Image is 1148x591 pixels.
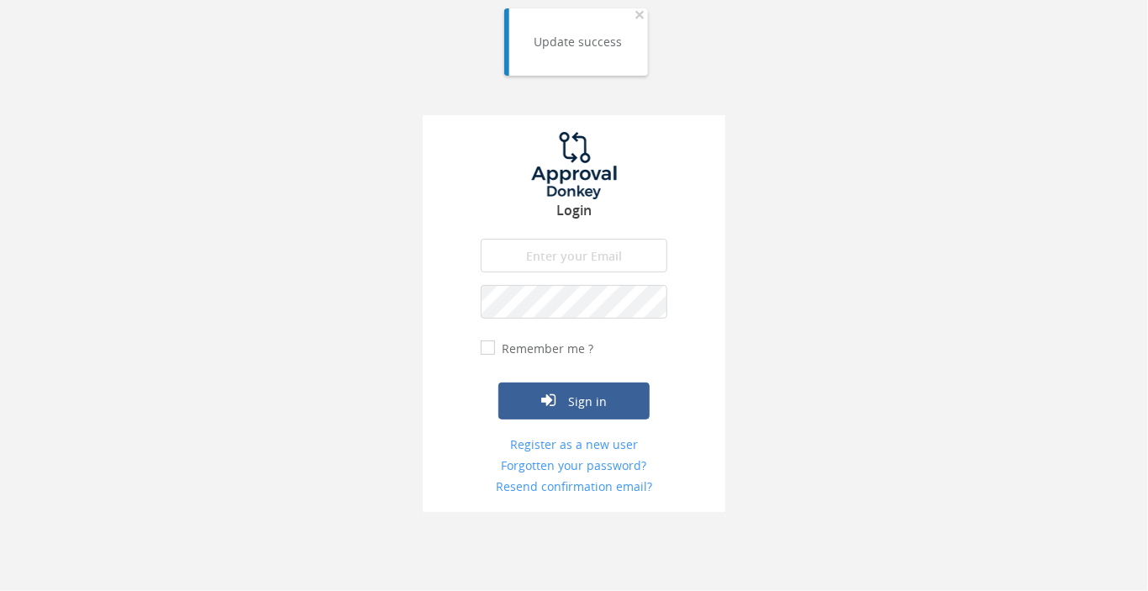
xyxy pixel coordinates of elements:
[511,132,637,199] img: logo.png
[498,383,650,420] button: Sign in
[423,203,725,219] h3: Login
[498,340,593,357] label: Remember me ?
[635,3,645,26] span: ×
[481,457,667,474] a: Forgotten your password?
[481,478,667,495] a: Resend confirmation email?
[535,34,623,50] div: Update success
[481,239,667,272] input: Enter your Email
[481,436,667,453] a: Register as a new user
